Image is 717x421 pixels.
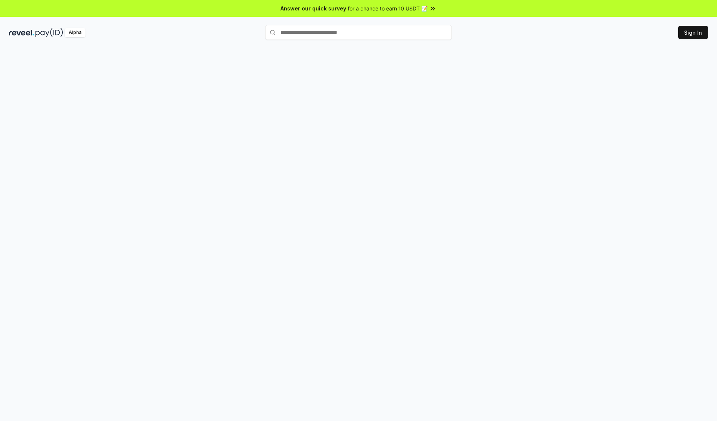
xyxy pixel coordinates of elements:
span: for a chance to earn 10 USDT 📝 [348,4,428,12]
span: Answer our quick survey [280,4,346,12]
img: pay_id [35,28,63,37]
div: Alpha [65,28,86,37]
img: reveel_dark [9,28,34,37]
button: Sign In [678,26,708,39]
